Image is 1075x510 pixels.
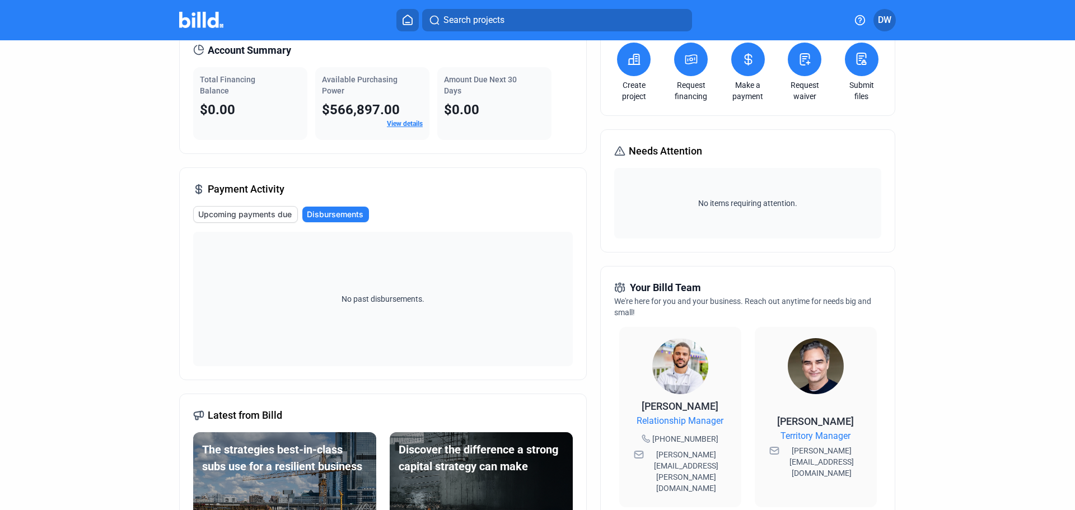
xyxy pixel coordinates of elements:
[785,79,824,102] a: Request waiver
[637,414,723,428] span: Relationship Manager
[671,79,711,102] a: Request financing
[443,13,504,27] span: Search projects
[777,415,854,427] span: [PERSON_NAME]
[307,209,363,220] span: Disbursements
[788,338,844,394] img: Territory Manager
[179,12,223,28] img: Billd Company Logo
[322,75,398,95] span: Available Purchasing Power
[878,13,891,27] span: DW
[630,280,701,296] span: Your Billd Team
[208,181,284,197] span: Payment Activity
[444,75,517,95] span: Amount Due Next 30 Days
[444,102,479,118] span: $0.00
[202,441,367,475] div: The strategies best-in-class subs use for a resilient business
[208,43,291,58] span: Account Summary
[614,297,871,317] span: We're here for you and your business. Reach out anytime for needs big and small!
[387,120,423,128] a: View details
[642,400,718,412] span: [PERSON_NAME]
[399,441,564,475] div: Discover the difference a strong capital strategy can make
[200,102,235,118] span: $0.00
[782,445,862,479] span: [PERSON_NAME][EMAIL_ADDRESS][DOMAIN_NAME]
[302,207,369,222] button: Disbursements
[646,449,727,494] span: [PERSON_NAME][EMAIL_ADDRESS][PERSON_NAME][DOMAIN_NAME]
[333,293,433,305] span: No past disbursements.
[422,9,692,31] button: Search projects
[614,79,653,102] a: Create project
[842,79,881,102] a: Submit files
[873,9,896,31] button: DW
[652,338,708,394] img: Relationship Manager
[200,75,255,95] span: Total Financing Balance
[629,143,702,159] span: Needs Attention
[728,79,768,102] a: Make a payment
[780,429,850,443] span: Territory Manager
[322,102,400,118] span: $566,897.00
[208,408,282,423] span: Latest from Billd
[619,198,876,209] span: No items requiring attention.
[652,433,718,445] span: [PHONE_NUMBER]
[198,209,292,220] span: Upcoming payments due
[193,206,298,223] button: Upcoming payments due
